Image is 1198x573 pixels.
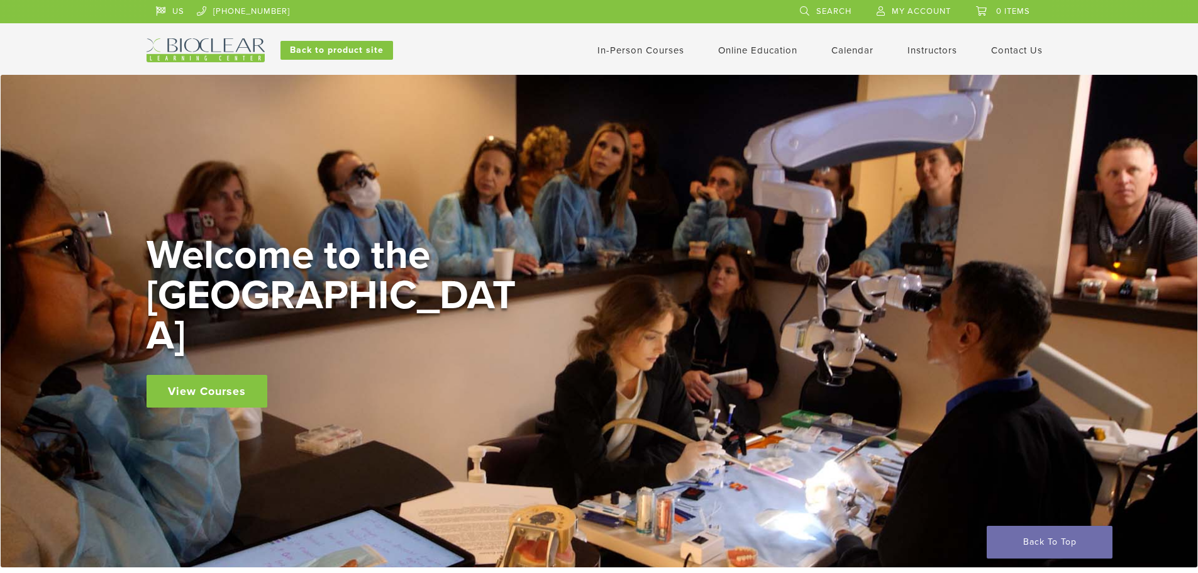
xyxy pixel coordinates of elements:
[892,6,951,16] span: My Account
[987,526,1112,559] a: Back To Top
[280,41,393,60] a: Back to product site
[147,235,524,356] h2: Welcome to the [GEOGRAPHIC_DATA]
[991,45,1043,56] a: Contact Us
[907,45,957,56] a: Instructors
[996,6,1030,16] span: 0 items
[597,45,684,56] a: In-Person Courses
[147,38,265,62] img: Bioclear
[718,45,797,56] a: Online Education
[831,45,874,56] a: Calendar
[816,6,851,16] span: Search
[147,375,267,408] a: View Courses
